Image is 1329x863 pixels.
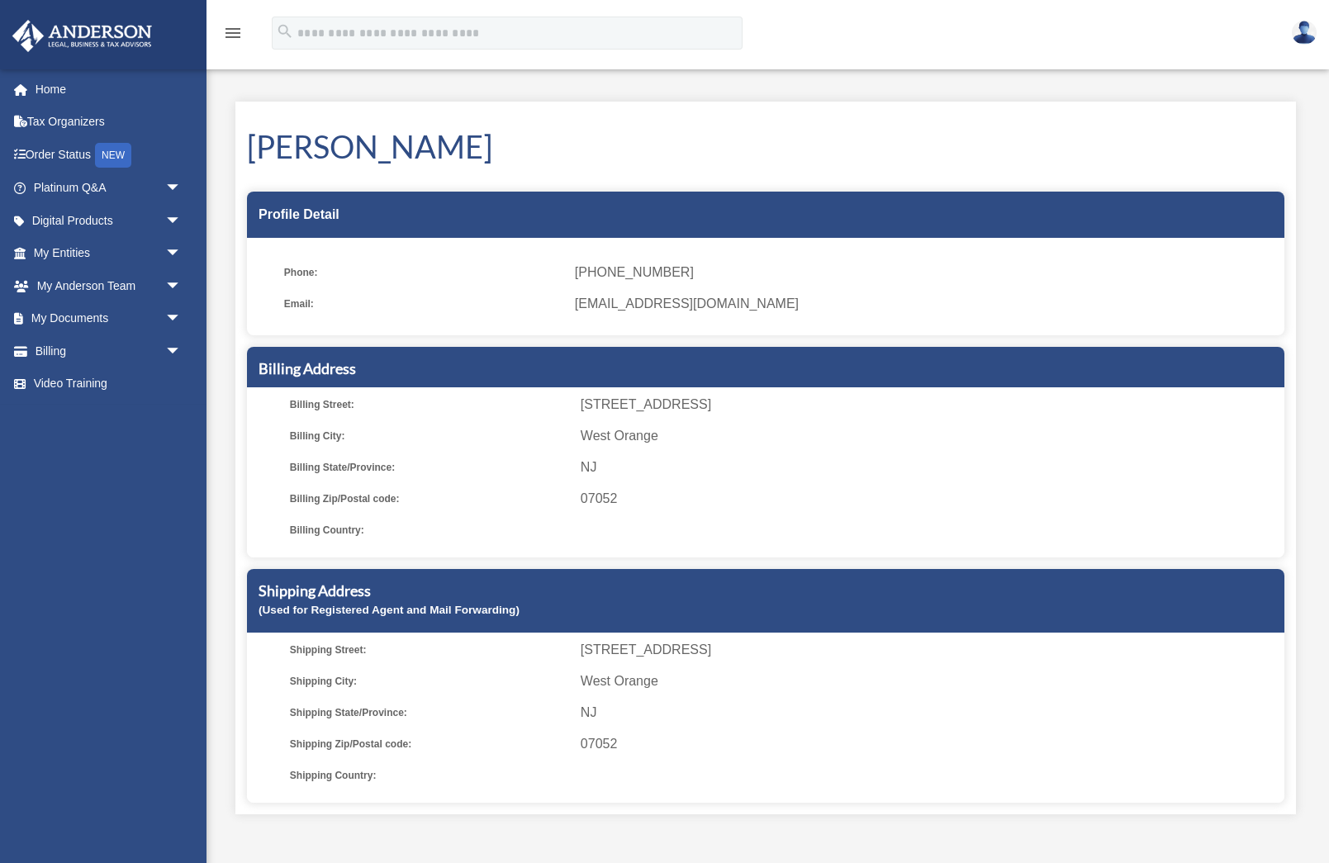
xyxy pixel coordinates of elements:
[223,23,243,43] i: menu
[290,424,569,448] span: Billing City:
[259,358,1273,379] h5: Billing Address
[290,638,569,661] span: Shipping Street:
[290,670,569,693] span: Shipping City:
[290,701,569,724] span: Shipping State/Province:
[12,73,206,106] a: Home
[12,269,206,302] a: My Anderson Teamarrow_drop_down
[223,29,243,43] a: menu
[12,204,206,237] a: Digital Productsarrow_drop_down
[259,581,1273,601] h5: Shipping Address
[247,125,1284,168] h1: [PERSON_NAME]
[290,393,569,416] span: Billing Street:
[165,204,198,238] span: arrow_drop_down
[290,733,569,756] span: Shipping Zip/Postal code:
[290,456,569,479] span: Billing State/Province:
[581,701,1279,724] span: NJ
[165,334,198,368] span: arrow_drop_down
[581,733,1279,756] span: 07052
[581,638,1279,661] span: [STREET_ADDRESS]
[575,292,1273,315] span: [EMAIL_ADDRESS][DOMAIN_NAME]
[95,143,131,168] div: NEW
[7,20,157,52] img: Anderson Advisors Platinum Portal
[12,367,206,401] a: Video Training
[247,192,1284,238] div: Profile Detail
[290,764,569,787] span: Shipping Country:
[165,269,198,303] span: arrow_drop_down
[12,302,206,335] a: My Documentsarrow_drop_down
[12,106,206,139] a: Tax Organizers
[581,456,1279,479] span: NJ
[290,487,569,510] span: Billing Zip/Postal code:
[165,302,198,336] span: arrow_drop_down
[12,138,206,172] a: Order StatusNEW
[581,424,1279,448] span: West Orange
[276,22,294,40] i: search
[284,292,563,315] span: Email:
[581,670,1279,693] span: West Orange
[581,487,1279,510] span: 07052
[165,237,198,271] span: arrow_drop_down
[165,172,198,206] span: arrow_drop_down
[1292,21,1317,45] img: User Pic
[284,261,563,284] span: Phone:
[12,237,206,270] a: My Entitiesarrow_drop_down
[581,393,1279,416] span: [STREET_ADDRESS]
[12,172,206,205] a: Platinum Q&Aarrow_drop_down
[290,519,569,542] span: Billing Country:
[12,334,206,367] a: Billingarrow_drop_down
[259,604,520,616] small: (Used for Registered Agent and Mail Forwarding)
[575,261,1273,284] span: [PHONE_NUMBER]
